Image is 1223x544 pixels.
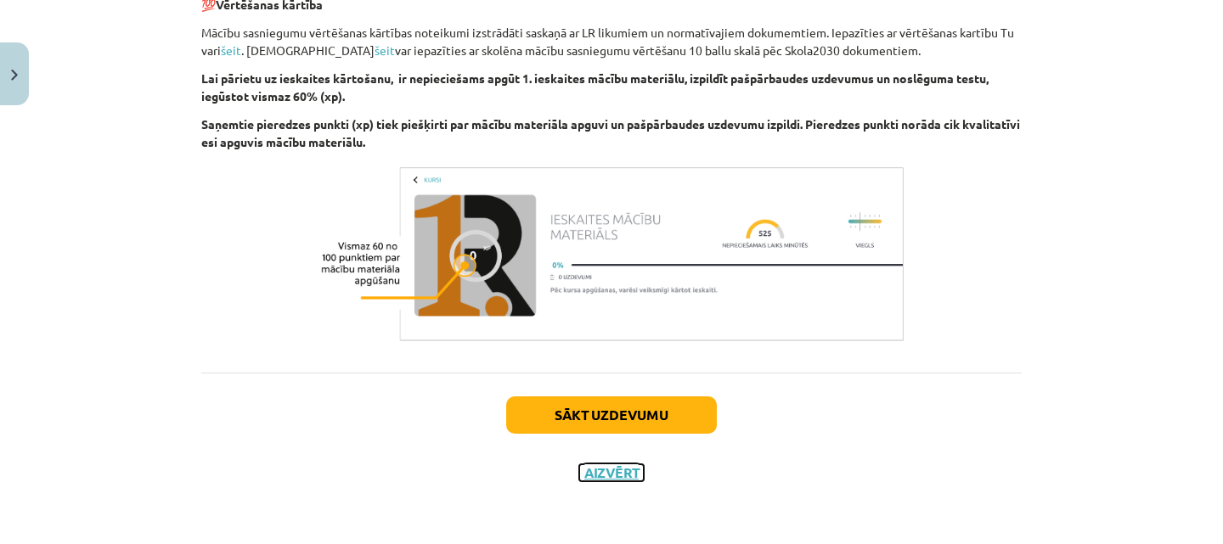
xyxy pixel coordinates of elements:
button: Sākt uzdevumu [506,396,717,434]
a: šeit [375,42,395,58]
button: Aizvērt [579,464,644,481]
a: šeit [221,42,241,58]
b: Saņemtie pieredzes punkti (xp) tiek piešķirti par mācību materiāla apguvi un pašpārbaudes uzdevum... [201,116,1020,149]
b: Lai pārietu uz ieskaites kārtošanu, ir nepieciešams apgūt 1. ieskaites mācību materiālu, izpildīt... [201,70,989,104]
img: icon-close-lesson-0947bae3869378f0d4975bcd49f059093ad1ed9edebbc8119c70593378902aed.svg [11,70,18,81]
p: Mācību sasniegumu vērtēšanas kārtības noteikumi izstrādāti saskaņā ar LR likumiem un normatīvajie... [201,24,1022,59]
